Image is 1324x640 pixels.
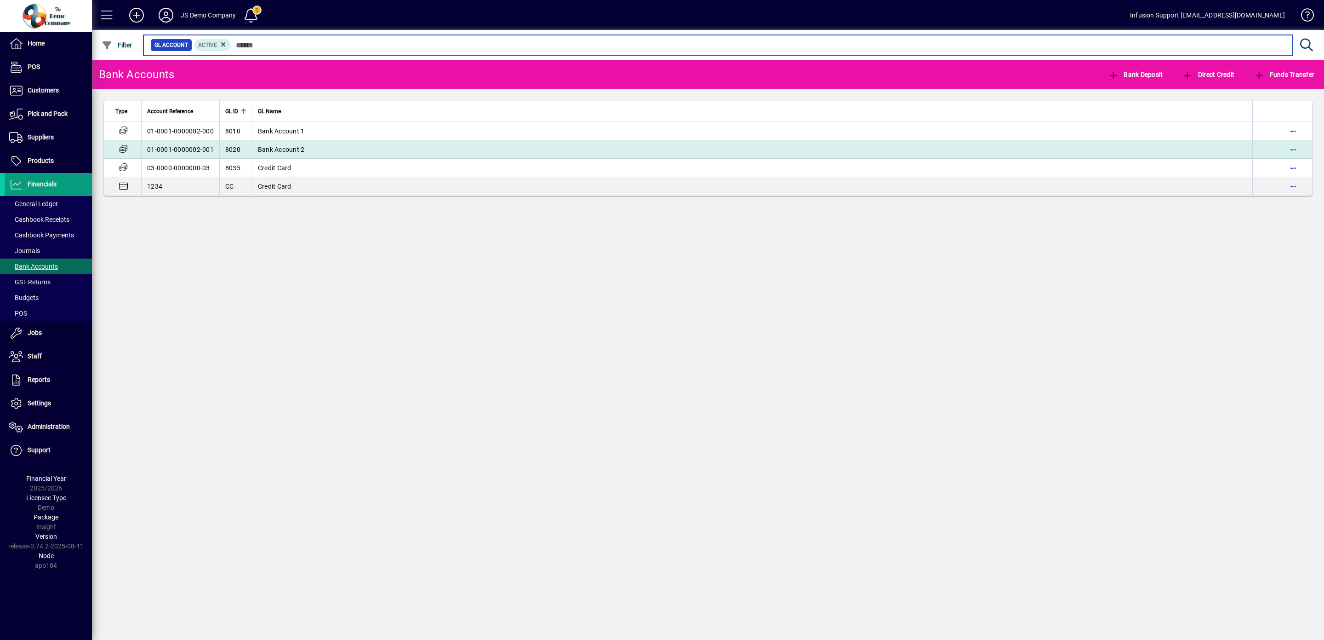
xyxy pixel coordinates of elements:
[35,533,57,540] span: Version
[225,127,240,135] span: 8010
[26,494,66,502] span: Licensee Type
[5,345,92,368] a: Staff
[5,306,92,321] a: POS
[5,369,92,392] a: Reports
[5,196,92,212] a: General Ledger
[151,7,181,23] button: Profile
[5,439,92,462] a: Support
[5,150,92,173] a: Products
[5,274,92,290] a: GST Returns
[258,164,291,172] span: Credit Card
[258,146,305,153] span: Bank Account 2
[9,200,58,208] span: General Ledger
[28,63,40,70] span: POS
[28,133,54,141] span: Suppliers
[28,376,50,383] span: Reports
[141,122,219,140] td: 01-0001-0000002-000
[1286,179,1301,194] button: More options
[115,106,127,116] span: Type
[258,127,305,135] span: Bank Account 1
[9,247,40,254] span: Journals
[194,39,231,51] mat-chip: Activation Status: Active
[39,552,54,559] span: Node
[28,352,42,360] span: Staff
[1130,8,1285,23] div: Infusion Support [EMAIL_ADDRESS][DOMAIN_NAME]
[225,106,246,116] div: GL ID
[28,40,45,47] span: Home
[5,392,92,415] a: Settings
[1254,71,1314,78] span: Funds Transfer
[5,103,92,126] a: Pick and Pack
[258,183,291,190] span: Credit Card
[5,322,92,345] a: Jobs
[28,423,70,430] span: Administration
[28,329,42,336] span: Jobs
[122,7,151,23] button: Add
[28,157,54,164] span: Products
[102,41,132,49] span: Filter
[5,259,92,274] a: Bank Accounts
[1182,71,1234,78] span: Direct Credit
[141,177,219,196] td: 1234
[141,159,219,177] td: 03-0000-0000000-03
[99,37,135,53] button: Filter
[28,86,59,94] span: Customers
[5,32,92,55] a: Home
[5,56,92,79] a: POS
[1286,161,1301,175] button: More options
[28,446,51,454] span: Support
[5,212,92,227] a: Cashbook Receipts
[26,475,66,482] span: Financial Year
[28,110,68,117] span: Pick and Pack
[1106,66,1165,83] button: Bank Deposit
[1180,66,1237,83] button: Direct Credit
[147,106,193,116] span: Account Reference
[9,231,74,239] span: Cashbook Payments
[99,67,174,82] div: Bank Accounts
[5,227,92,243] a: Cashbook Payments
[115,106,136,116] div: Type
[198,42,217,48] span: Active
[258,106,281,116] span: GL Name
[9,278,51,286] span: GST Returns
[5,126,92,149] a: Suppliers
[5,79,92,102] a: Customers
[5,290,92,306] a: Budgets
[34,513,58,521] span: Package
[225,146,240,153] span: 8020
[5,243,92,259] a: Journals
[154,40,188,50] span: GL Account
[225,183,234,190] span: CC
[28,399,51,407] span: Settings
[141,140,219,159] td: 01-0001-0000002-001
[1286,124,1301,138] button: More options
[1108,71,1163,78] span: Bank Deposit
[225,164,240,172] span: 8035
[181,8,236,23] div: JS Demo Company
[9,263,58,270] span: Bank Accounts
[258,106,1247,116] div: GL Name
[9,294,39,301] span: Budgets
[5,415,92,438] a: Administration
[9,216,69,223] span: Cashbook Receipts
[1251,66,1317,83] button: Funds Transfer
[28,180,57,188] span: Financials
[9,310,27,317] span: POS
[225,106,238,116] span: GL ID
[1294,2,1313,32] a: Knowledge Base
[1286,142,1301,157] button: More options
